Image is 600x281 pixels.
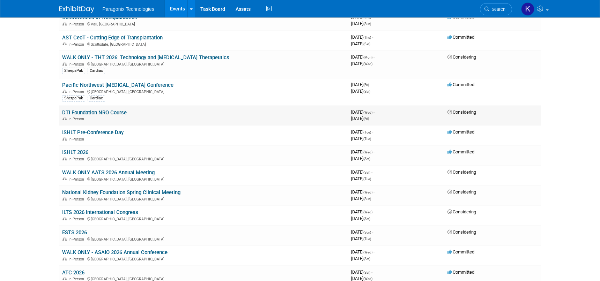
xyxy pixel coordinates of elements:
[62,41,346,47] div: Scottsdale, [GEOGRAPHIC_DATA]
[373,54,375,60] span: -
[363,157,370,161] span: (Sat)
[62,177,67,181] img: In-Person Event
[363,250,372,254] span: (Wed)
[103,6,154,12] span: Paragonix Technologies
[62,229,87,236] a: ESTS 2026
[62,61,346,67] div: [GEOGRAPHIC_DATA], [GEOGRAPHIC_DATA]
[351,136,371,141] span: [DATE]
[447,249,474,255] span: Committed
[373,109,375,115] span: -
[351,276,372,281] span: [DATE]
[373,249,375,255] span: -
[363,90,370,93] span: (Sat)
[62,117,67,120] img: In-Person Event
[62,237,67,241] img: In-Person Event
[363,271,370,274] span: (Sat)
[447,109,476,115] span: Considering
[88,68,105,74] div: Cardiac
[62,269,84,276] a: ATC 2026
[351,149,375,154] span: [DATE]
[351,129,373,135] span: [DATE]
[62,95,85,101] div: SherpaPak
[521,2,534,16] img: Krista Paplaczyk
[351,229,373,235] span: [DATE]
[68,22,86,26] span: In-Person
[62,176,346,182] div: [GEOGRAPHIC_DATA], [GEOGRAPHIC_DATA]
[363,62,372,66] span: (Wed)
[62,54,229,61] a: WALK ONLY - THT 2026: Technology and [MEDICAL_DATA] Therapeutics
[363,36,371,39] span: (Thu)
[370,82,371,87] span: -
[351,176,371,181] span: [DATE]
[68,90,86,94] span: In-Person
[363,210,372,214] span: (Wed)
[447,54,476,60] span: Considering
[351,109,375,115] span: [DATE]
[363,277,372,281] span: (Wed)
[363,137,371,141] span: (Tue)
[62,196,346,202] div: [GEOGRAPHIC_DATA], [GEOGRAPHIC_DATA]
[68,237,86,242] span: In-Person
[363,190,372,194] span: (Wed)
[62,82,173,88] a: Pacific Northwest [MEDICAL_DATA] Conference
[363,237,371,241] span: (Tue)
[68,42,86,47] span: In-Person
[371,169,372,175] span: -
[351,89,370,94] span: [DATE]
[68,137,86,142] span: In-Person
[62,189,180,196] a: National Kidney Foundation Spring Clinical Meeting
[62,209,138,215] a: ILTS 2026 International Congress
[447,35,474,40] span: Committed
[351,269,372,275] span: [DATE]
[372,35,373,40] span: -
[62,21,346,26] div: Vail, [GEOGRAPHIC_DATA]
[62,157,67,160] img: In-Person Event
[68,197,86,202] span: In-Person
[351,189,375,195] span: [DATE]
[68,257,86,261] span: In-Person
[351,41,370,46] span: [DATE]
[351,21,371,26] span: [DATE]
[351,249,375,255] span: [DATE]
[447,82,474,87] span: Committed
[371,269,372,275] span: -
[373,189,375,195] span: -
[62,89,346,94] div: [GEOGRAPHIC_DATA], [GEOGRAPHIC_DATA]
[62,42,67,46] img: In-Person Event
[351,35,373,40] span: [DATE]
[351,256,370,261] span: [DATE]
[447,229,476,235] span: Considering
[372,229,373,235] span: -
[363,170,370,174] span: (Sat)
[62,236,346,242] div: [GEOGRAPHIC_DATA], [GEOGRAPHIC_DATA]
[373,209,375,214] span: -
[62,197,67,200] img: In-Person Event
[62,156,346,161] div: [GEOGRAPHIC_DATA], [GEOGRAPHIC_DATA]
[363,130,371,134] span: (Tue)
[351,82,371,87] span: [DATE]
[447,129,474,135] span: Committed
[62,256,346,261] div: [GEOGRAPHIC_DATA], [GEOGRAPHIC_DATA]
[351,156,370,161] span: [DATE]
[447,209,476,214] span: Considering
[363,197,371,201] span: (Sun)
[62,137,67,140] img: In-Person Event
[62,109,127,116] a: DTI Foundation NRO Course
[351,54,375,60] span: [DATE]
[363,230,371,234] span: (Sun)
[62,68,85,74] div: SherpaPak
[62,216,346,221] div: [GEOGRAPHIC_DATA], [GEOGRAPHIC_DATA]
[62,149,88,155] a: ISHLT 2026
[447,149,474,154] span: Committed
[363,22,371,26] span: (Sun)
[480,3,512,15] a: Search
[68,117,86,121] span: In-Person
[363,42,370,46] span: (Sat)
[372,129,373,135] span: -
[363,217,370,221] span: (Sat)
[68,177,86,182] span: In-Person
[62,35,163,41] a: AST CeoT - Cutting Edge of Transplantation
[363,83,369,87] span: (Fri)
[62,249,168,256] a: WALK ONLY - ASAIO 2026 Annual Conference
[363,150,372,154] span: (Wed)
